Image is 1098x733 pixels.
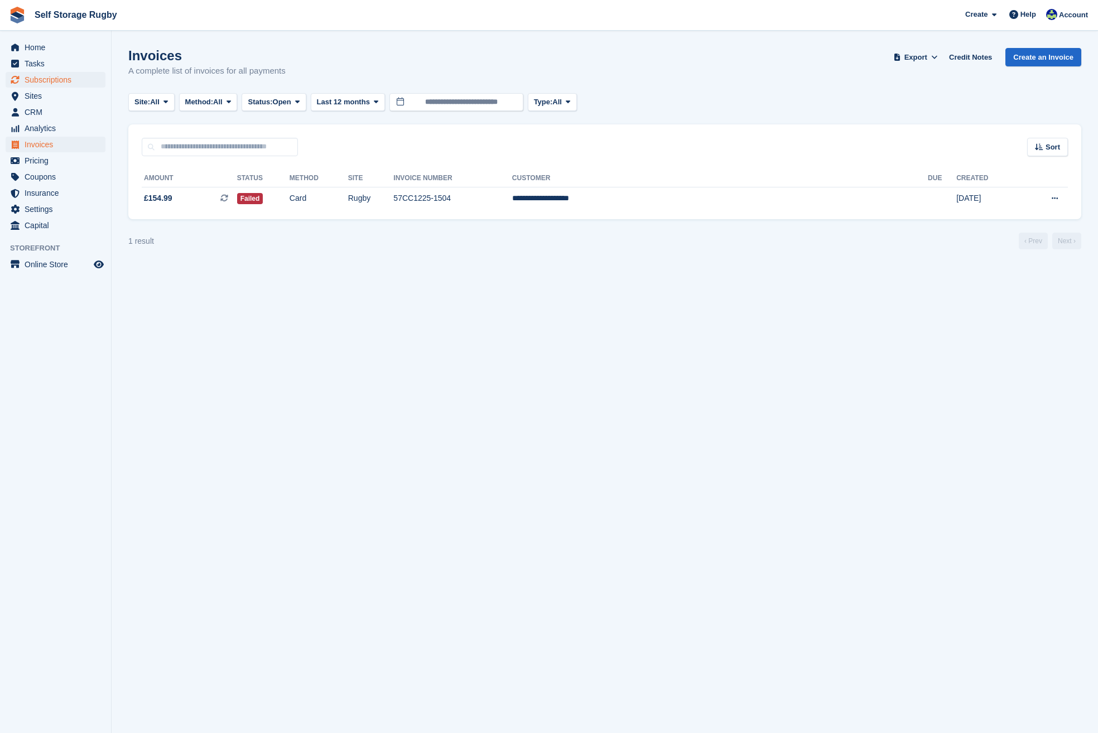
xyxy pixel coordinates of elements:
button: Last 12 months [311,93,385,112]
button: Export [891,48,940,66]
span: Type: [534,97,553,108]
a: Self Storage Rugby [30,6,122,24]
span: Home [25,40,92,55]
a: menu [6,257,105,272]
span: Storefront [10,243,111,254]
a: menu [6,153,105,168]
button: Status: Open [242,93,306,112]
span: Analytics [25,120,92,136]
p: A complete list of invoices for all payments [128,65,286,78]
a: Create an Invoice [1005,48,1081,66]
a: Credit Notes [945,48,996,66]
th: Method [290,170,348,187]
span: All [150,97,160,108]
a: menu [6,120,105,136]
a: menu [6,169,105,185]
span: Create [965,9,988,20]
span: Pricing [25,153,92,168]
span: Export [904,52,927,63]
button: Site: All [128,93,175,112]
span: Account [1059,9,1088,21]
a: menu [6,185,105,201]
td: [DATE] [956,187,1020,210]
a: Next [1052,233,1081,249]
span: Sites [25,88,92,104]
span: Site: [134,97,150,108]
a: menu [6,201,105,217]
h1: Invoices [128,48,286,63]
a: menu [6,88,105,104]
span: CRM [25,104,92,120]
img: stora-icon-8386f47178a22dfd0bd8f6a31ec36ba5ce8667c1dd55bd0f319d3a0aa187defe.svg [9,7,26,23]
span: Method: [185,97,214,108]
span: All [213,97,223,108]
span: Sort [1046,142,1060,153]
a: menu [6,40,105,55]
span: £154.99 [144,192,172,204]
th: Invoice Number [393,170,512,187]
span: Open [273,97,291,108]
span: Last 12 months [317,97,370,108]
th: Customer [512,170,928,187]
span: Subscriptions [25,72,92,88]
span: Online Store [25,257,92,272]
span: Tasks [25,56,92,71]
div: 1 result [128,235,154,247]
a: menu [6,218,105,233]
img: Richard Palmer [1046,9,1057,20]
span: Failed [237,193,263,204]
button: Type: All [528,93,577,112]
button: Method: All [179,93,238,112]
a: menu [6,72,105,88]
th: Created [956,170,1020,187]
span: Settings [25,201,92,217]
span: Capital [25,218,92,233]
span: Help [1020,9,1036,20]
span: Coupons [25,169,92,185]
a: menu [6,137,105,152]
a: menu [6,56,105,71]
td: Rugby [348,187,394,210]
td: 57CC1225-1504 [393,187,512,210]
th: Due [928,170,956,187]
span: Invoices [25,137,92,152]
td: Card [290,187,348,210]
th: Status [237,170,290,187]
nav: Page [1017,233,1083,249]
th: Amount [142,170,237,187]
a: Preview store [92,258,105,271]
a: Previous [1019,233,1048,249]
span: All [552,97,562,108]
th: Site [348,170,394,187]
span: Status: [248,97,272,108]
a: menu [6,104,105,120]
span: Insurance [25,185,92,201]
